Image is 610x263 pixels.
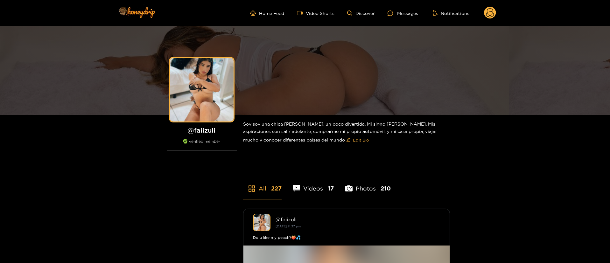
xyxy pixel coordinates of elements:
[388,10,418,17] div: Messages
[271,184,282,192] span: 227
[328,184,334,192] span: 17
[243,115,450,150] div: Soy soy una chica [PERSON_NAME], un poco divertida, Mi signo [PERSON_NAME]. Mis aspiraciones son ...
[276,225,301,228] small: [DATE] 14:37 pm
[250,10,259,16] span: home
[381,184,391,192] span: 210
[167,139,237,151] div: verified member
[297,10,306,16] span: video-camera
[431,10,471,16] button: Notifications
[243,170,282,199] li: All
[353,137,369,143] span: Edit Bio
[293,170,334,199] li: Videos
[346,138,350,142] span: edit
[347,10,375,16] a: Discover
[250,10,284,16] a: Home Feed
[345,135,370,145] button: editEdit Bio
[253,234,440,241] div: Do u like my peach?🍑💦
[297,10,334,16] a: Video Shorts
[248,185,256,192] span: appstore
[345,170,391,199] li: Photos
[276,217,440,222] div: @ faiizuli
[167,126,237,134] h1: @ faiizuli
[253,214,270,231] img: faiizuli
